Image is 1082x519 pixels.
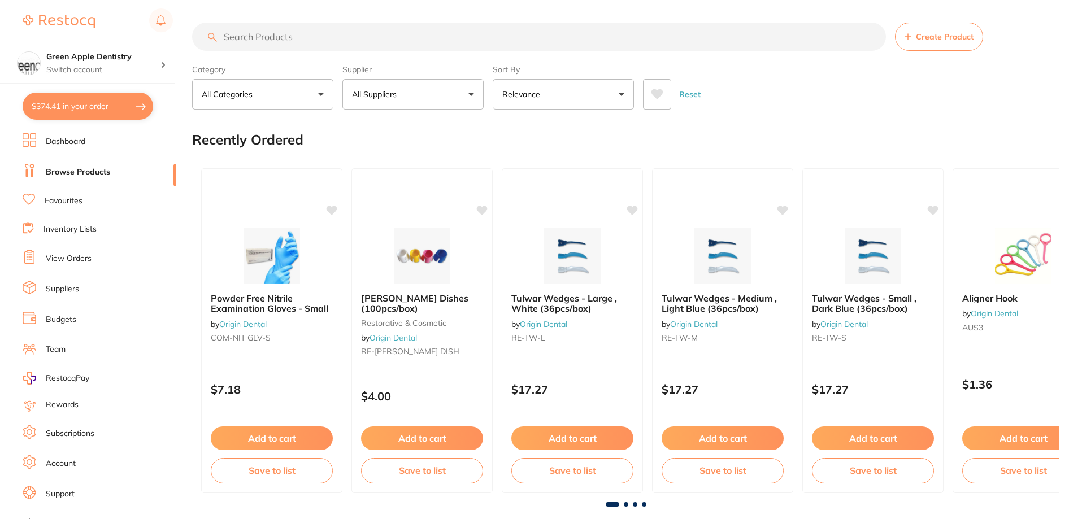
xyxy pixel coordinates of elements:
[192,132,303,148] h2: Recently Ordered
[23,372,36,385] img: RestocqPay
[211,319,267,329] span: by
[342,79,484,110] button: All Suppliers
[520,319,567,329] a: Origin Dental
[370,333,417,343] a: Origin Dental
[23,93,153,120] button: $374.41 in your order
[511,383,633,396] p: $17.27
[676,79,704,110] button: Reset
[662,293,784,314] b: Tulwar Wedges - Medium , Light Blue (36pcs/box)
[361,293,483,314] b: Dappen Dishes (100pcs/box)
[46,428,94,439] a: Subscriptions
[686,228,759,284] img: Tulwar Wedges - Medium , Light Blue (36pcs/box)
[352,89,401,100] p: All Suppliers
[895,23,983,51] button: Create Product
[493,64,634,75] label: Sort By
[219,319,267,329] a: Origin Dental
[46,373,89,384] span: RestocqPay
[502,89,545,100] p: Relevance
[211,293,333,314] b: Powder Free Nitrile Examination Gloves - Small
[211,383,333,396] p: $7.18
[361,319,483,328] small: restorative & cosmetic
[511,319,567,329] span: by
[46,51,160,63] h4: Green Apple Dentistry
[46,253,92,264] a: View Orders
[46,399,79,411] a: Rewards
[662,333,784,342] small: RE-TW-M
[812,333,934,342] small: RE-TW-S
[670,319,718,329] a: Origin Dental
[342,64,484,75] label: Supplier
[971,308,1018,319] a: Origin Dental
[812,293,934,314] b: Tulwar Wedges - Small , Dark Blue (36pcs/box)
[987,228,1060,284] img: Aligner Hook
[361,390,483,403] p: $4.00
[46,458,76,469] a: Account
[962,308,1018,319] span: by
[812,426,934,450] button: Add to cart
[23,8,95,34] a: Restocq Logo
[46,284,79,295] a: Suppliers
[46,489,75,500] a: Support
[662,426,784,450] button: Add to cart
[23,372,89,385] a: RestocqPay
[361,333,417,343] span: by
[45,195,82,207] a: Favourites
[836,228,910,284] img: Tulwar Wedges - Small , Dark Blue (36pcs/box)
[511,426,633,450] button: Add to cart
[361,426,483,450] button: Add to cart
[812,458,934,483] button: Save to list
[211,458,333,483] button: Save to list
[211,333,333,342] small: COM-NIT GLV-S
[361,347,483,356] small: RE-[PERSON_NAME] DISH
[820,319,868,329] a: Origin Dental
[511,333,633,342] small: RE-TW-L
[46,167,110,178] a: Browse Products
[812,319,868,329] span: by
[361,458,483,483] button: Save to list
[235,228,308,284] img: Powder Free Nitrile Examination Gloves - Small
[812,383,934,396] p: $17.27
[192,23,886,51] input: Search Products
[662,383,784,396] p: $17.27
[46,344,66,355] a: Team
[385,228,459,284] img: Dappen Dishes (100pcs/box)
[511,293,633,314] b: Tulwar Wedges - Large , White (36pcs/box)
[662,319,718,329] span: by
[916,32,974,41] span: Create Product
[536,228,609,284] img: Tulwar Wedges - Large , White (36pcs/box)
[18,52,40,75] img: Green Apple Dentistry
[493,79,634,110] button: Relevance
[511,458,633,483] button: Save to list
[192,64,333,75] label: Category
[192,79,333,110] button: All Categories
[662,458,784,483] button: Save to list
[23,15,95,28] img: Restocq Logo
[46,136,85,147] a: Dashboard
[46,314,76,325] a: Budgets
[46,64,160,76] p: Switch account
[202,89,257,100] p: All Categories
[211,426,333,450] button: Add to cart
[44,224,97,235] a: Inventory Lists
